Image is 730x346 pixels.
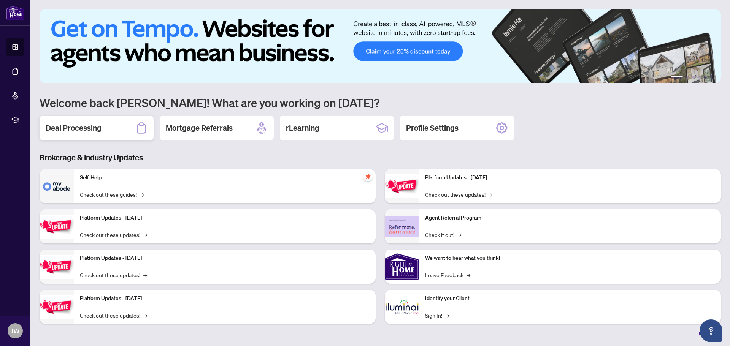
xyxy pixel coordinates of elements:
[46,123,102,133] h2: Deal Processing
[80,174,370,182] p: Self-Help
[467,271,470,279] span: →
[704,76,707,79] button: 5
[40,95,721,110] h1: Welcome back [PERSON_NAME]! What are you working on [DATE]?
[80,271,147,279] a: Check out these updates!→
[6,6,24,20] img: logo
[80,190,144,199] a: Check out these guides!→
[385,250,419,284] img: We want to hear what you think!
[40,152,721,163] h3: Brokerage & Industry Updates
[286,123,319,133] h2: rLearning
[406,123,459,133] h2: Profile Settings
[40,9,721,83] img: Slide 0
[11,325,20,336] span: JW
[710,76,713,79] button: 6
[143,311,147,319] span: →
[698,76,701,79] button: 4
[489,190,492,199] span: →
[80,214,370,222] p: Platform Updates - [DATE]
[425,174,715,182] p: Platform Updates - [DATE]
[40,215,74,239] img: Platform Updates - September 16, 2025
[425,214,715,222] p: Agent Referral Program
[80,231,147,239] a: Check out these updates!→
[425,311,449,319] a: Sign In!→
[425,231,461,239] a: Check it out!→
[143,271,147,279] span: →
[671,76,683,79] button: 1
[385,174,419,198] img: Platform Updates - June 23, 2025
[143,231,147,239] span: →
[40,255,74,279] img: Platform Updates - July 21, 2025
[425,190,492,199] a: Check out these updates!→
[40,295,74,319] img: Platform Updates - July 8, 2025
[385,290,419,324] img: Identify your Client
[40,169,74,203] img: Self-Help
[425,254,715,262] p: We want to hear what you think!
[692,76,695,79] button: 3
[700,319,722,342] button: Open asap
[80,294,370,303] p: Platform Updates - [DATE]
[363,172,373,181] span: pushpin
[686,76,689,79] button: 2
[425,271,470,279] a: Leave Feedback→
[80,311,147,319] a: Check out these updates!→
[385,216,419,237] img: Agent Referral Program
[80,254,370,262] p: Platform Updates - [DATE]
[445,311,449,319] span: →
[425,294,715,303] p: Identify your Client
[140,190,144,199] span: →
[166,123,233,133] h2: Mortgage Referrals
[457,231,461,239] span: →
